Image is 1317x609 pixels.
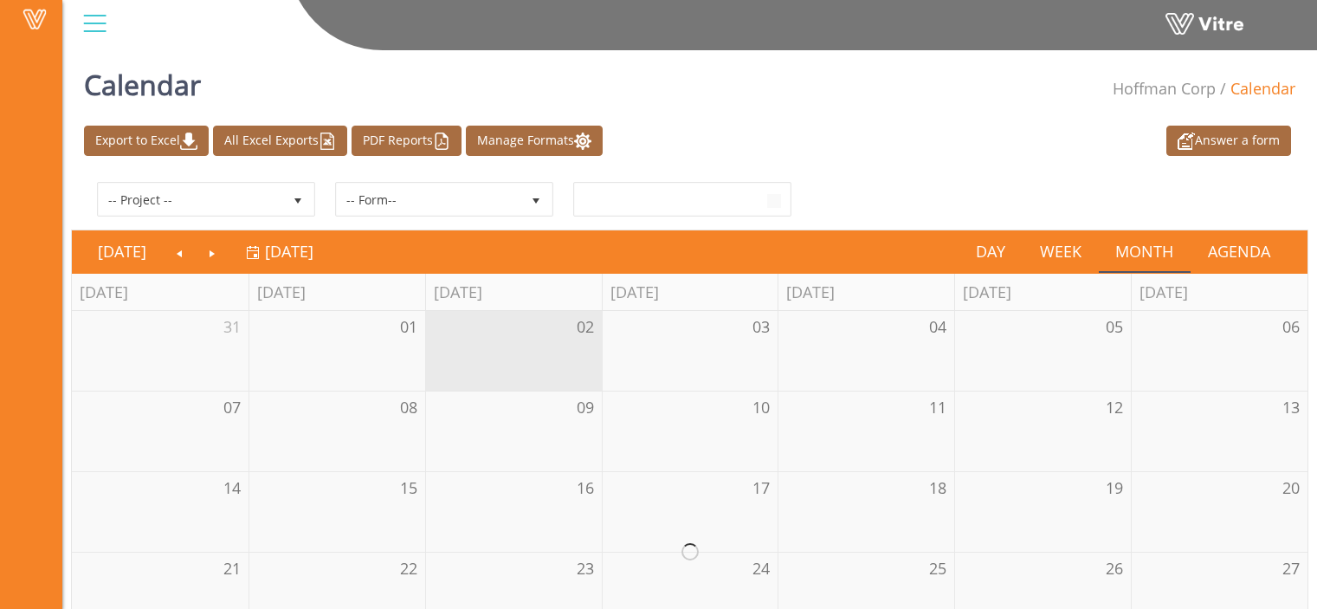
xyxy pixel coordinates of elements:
[180,133,197,150] img: cal_download.png
[84,43,201,117] h1: Calendar
[282,184,313,215] span: select
[337,184,520,215] span: -- Form--
[574,133,591,150] img: cal_settings.png
[466,126,603,156] a: Manage Formats
[778,274,954,311] th: [DATE]
[433,133,450,150] img: cal_pdf.png
[164,231,197,271] a: Previous
[213,126,347,156] a: All Excel Exports
[1131,274,1307,311] th: [DATE]
[352,126,462,156] a: PDF Reports
[759,184,790,215] span: select
[84,126,209,156] a: Export to Excel
[602,274,778,311] th: [DATE]
[1113,78,1216,99] span: 210
[246,231,313,271] a: [DATE]
[959,231,1023,271] a: Day
[265,241,313,262] span: [DATE]
[954,274,1131,311] th: [DATE]
[249,274,425,311] th: [DATE]
[1191,231,1288,271] a: Agenda
[81,231,164,271] a: [DATE]
[72,274,249,311] th: [DATE]
[1178,133,1195,150] img: appointment_white2.png
[99,184,282,215] span: -- Project --
[520,184,552,215] span: select
[1216,78,1295,100] li: Calendar
[1099,231,1191,271] a: Month
[319,133,336,150] img: cal_excel.png
[196,231,229,271] a: Next
[1023,231,1099,271] a: Week
[1166,126,1291,156] a: Answer a form
[425,274,602,311] th: [DATE]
